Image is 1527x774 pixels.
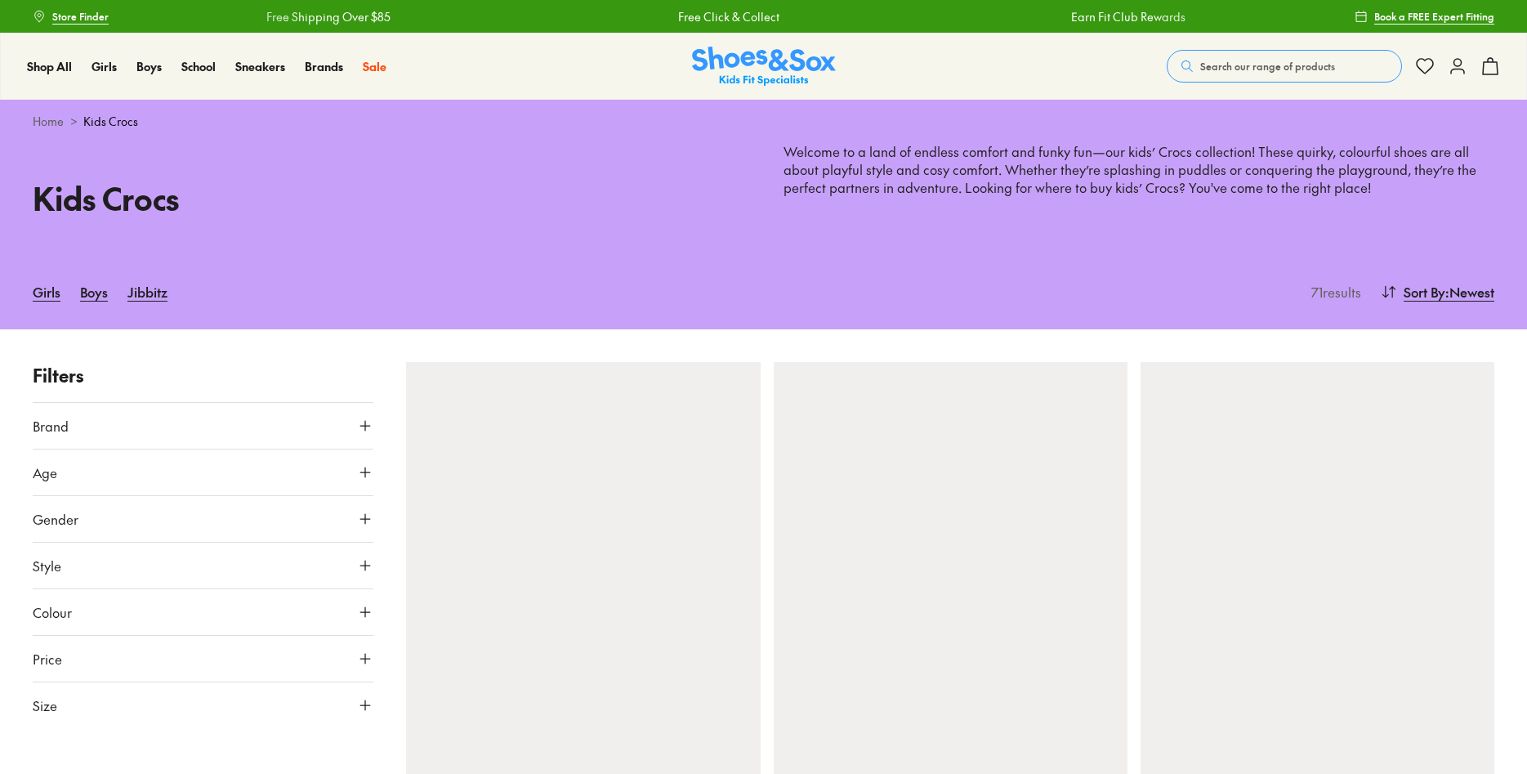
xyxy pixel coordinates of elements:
[33,113,64,130] a: Home
[136,58,162,74] span: Boys
[181,58,216,74] span: School
[181,58,216,75] a: School
[33,450,373,495] button: Age
[692,47,836,87] a: Shoes & Sox
[33,496,373,542] button: Gender
[33,403,373,449] button: Brand
[1374,9,1494,24] span: Book a FREE Expert Fitting
[33,113,1494,130] div: >
[1355,2,1494,31] a: Book a FREE Expert Fitting
[692,47,836,87] img: SNS_Logo_Responsive.svg
[33,696,57,715] span: Size
[27,58,72,75] a: Shop All
[1381,274,1494,310] button: Sort By:Newest
[784,143,1495,215] p: Welcome to a land of endless comfort and funky fun—our kids’ Crocs collection! These quirky, colo...
[235,58,285,74] span: Sneakers
[305,58,343,74] span: Brands
[305,58,343,75] a: Brands
[235,58,285,75] a: Sneakers
[33,543,373,588] button: Style
[33,362,373,389] p: Filters
[27,58,72,74] span: Shop All
[33,636,373,682] button: Price
[127,274,167,310] a: Jibbitz
[92,58,117,75] a: Girls
[1305,282,1361,302] p: 71 results
[1404,282,1445,302] span: Sort By
[677,8,779,25] a: Free Click & Collect
[33,556,61,575] span: Style
[33,416,69,436] span: Brand
[33,602,72,622] span: Colour
[266,8,390,25] a: Free Shipping Over $85
[52,9,109,24] span: Store Finder
[33,274,60,310] a: Girls
[1167,50,1402,83] button: Search our range of products
[1071,8,1185,25] a: Earn Fit Club Rewards
[33,509,78,529] span: Gender
[33,175,744,221] h1: Kids Crocs
[33,682,373,728] button: Size
[33,589,373,635] button: Colour
[92,58,117,74] span: Girls
[83,113,138,130] span: Kids Crocs
[33,2,109,31] a: Store Finder
[363,58,386,74] span: Sale
[1445,282,1494,302] span: : Newest
[363,58,386,75] a: Sale
[33,463,57,482] span: Age
[33,649,62,669] span: Price
[1200,59,1335,74] span: Search our range of products
[136,58,162,75] a: Boys
[80,274,108,310] a: Boys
